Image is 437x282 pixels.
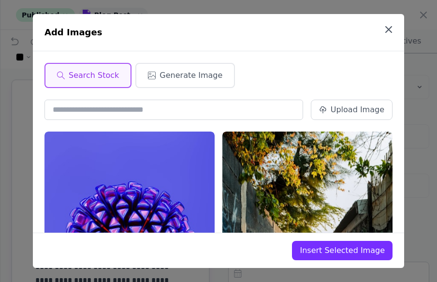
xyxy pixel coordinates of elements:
button: Search Stock [44,63,131,88]
button: Generate Image [135,63,235,88]
button: Insert Selected Image [292,241,393,260]
span: Generate Image [160,70,222,81]
h1: Add Images [44,26,383,39]
span: Insert Selected Image [300,245,385,256]
span: Search Stock [69,70,119,81]
button: Upload Image [311,100,393,120]
div: Upload Image [331,104,384,116]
